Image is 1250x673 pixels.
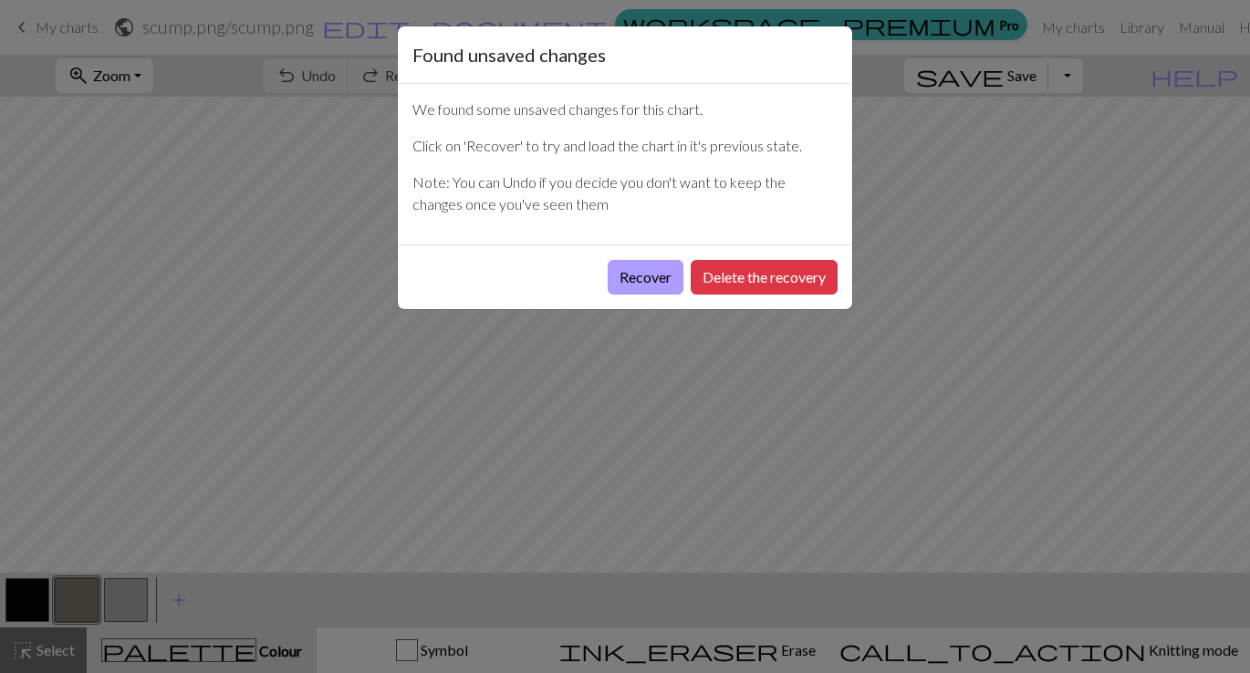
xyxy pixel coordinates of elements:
h5: Found unsaved changes [412,41,606,68]
p: Click on 'Recover' to try and load the chart in it's previous state. [412,135,838,157]
p: We found some unsaved changes for this chart. [412,98,838,120]
button: Delete the recovery [691,260,838,295]
p: Note: You can Undo if you decide you don't want to keep the changes once you've seen them [412,171,838,215]
button: Recover [608,260,683,295]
